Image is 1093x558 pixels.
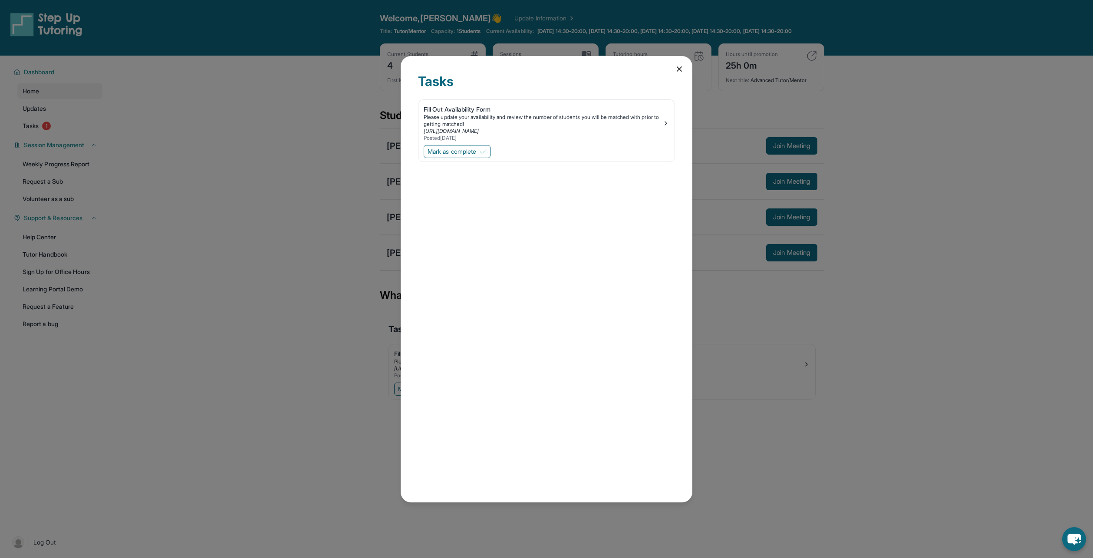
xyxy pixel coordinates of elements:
div: Posted [DATE] [424,135,662,142]
button: chat-button [1062,527,1086,551]
div: Tasks [418,73,675,99]
a: [URL][DOMAIN_NAME] [424,128,479,134]
div: Please update your availability and review the number of students you will be matched with prior ... [424,114,662,128]
span: Mark as complete [428,147,476,156]
button: Mark as complete [424,145,491,158]
a: Fill Out Availability FormPlease update your availability and review the number of students you w... [418,100,675,143]
div: Fill Out Availability Form [424,105,662,114]
img: Mark as complete [480,148,487,155]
